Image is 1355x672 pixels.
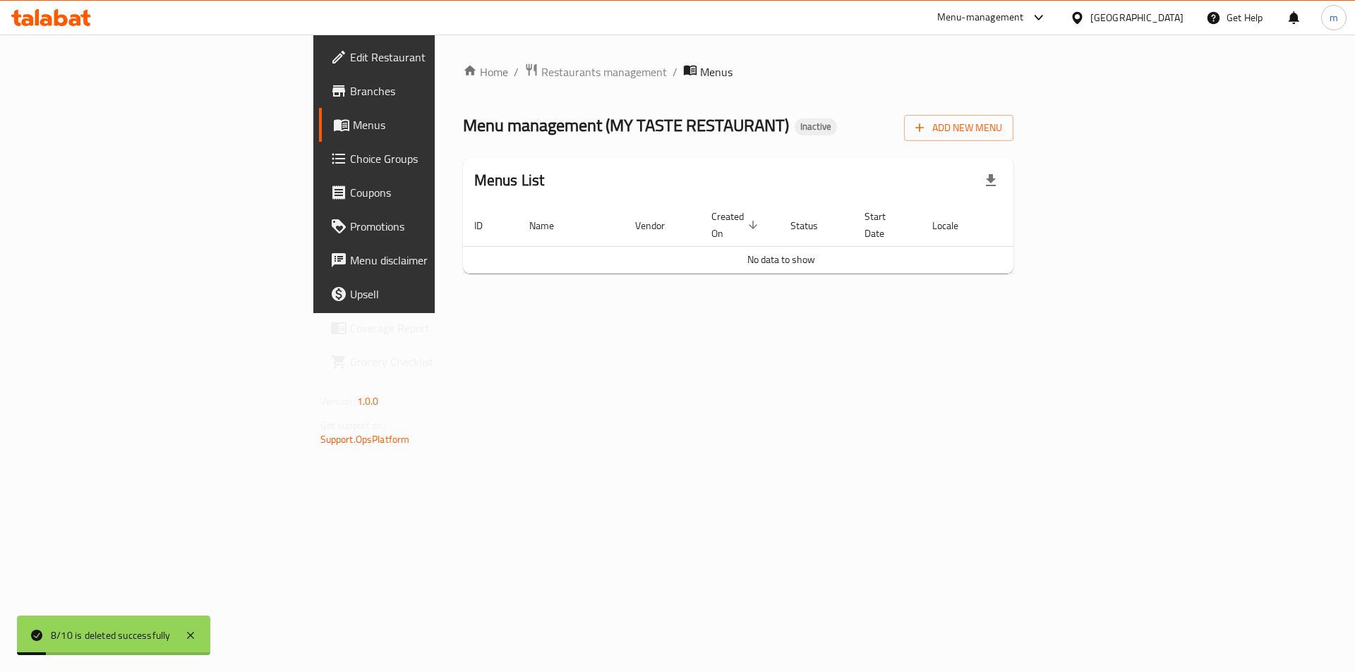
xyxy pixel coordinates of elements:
a: Promotions [319,209,540,243]
span: Version: [320,392,355,410]
table: enhanced table [463,204,1100,274]
a: Menu disclaimer [319,243,540,277]
a: Branches [319,74,540,108]
span: Coverage Report [350,319,529,336]
div: Inactive [795,118,837,135]
span: Vendor [635,217,683,234]
li: / [673,63,677,80]
span: m [1330,10,1338,25]
span: Name [529,217,572,234]
span: Start Date [865,208,904,242]
span: Branches [350,83,529,99]
h2: Menus List [474,170,545,191]
span: Locale [932,217,977,234]
span: 1.0.0 [357,392,379,410]
span: Restaurants management [541,63,667,80]
span: Coupons [350,184,529,201]
a: Menus [319,108,540,142]
span: Get support on: [320,416,385,434]
span: Promotions [350,218,529,235]
span: Menus [700,63,733,80]
span: Inactive [795,121,837,133]
span: No data to show [747,250,815,269]
span: Menu management ( MY TASTE RESTAURANT ) [463,109,789,141]
span: Grocery Checklist [350,353,529,370]
span: Menu disclaimer [350,252,529,269]
span: ID [474,217,501,234]
span: Created On [711,208,762,242]
th: Actions [994,204,1100,247]
span: Choice Groups [350,150,529,167]
a: Support.OpsPlatform [320,430,410,448]
span: Add New Menu [915,119,1002,137]
a: Upsell [319,277,540,311]
span: Status [790,217,836,234]
div: [GEOGRAPHIC_DATA] [1090,10,1184,25]
span: Edit Restaurant [350,49,529,66]
div: 8/10 is deleted successfully [51,628,171,643]
span: Menus [353,116,529,133]
a: Edit Restaurant [319,40,540,74]
a: Choice Groups [319,142,540,176]
div: Export file [974,164,1008,197]
button: Add New Menu [904,115,1013,141]
a: Restaurants management [524,63,667,81]
nav: breadcrumb [463,63,1014,81]
a: Coverage Report [319,311,540,345]
a: Grocery Checklist [319,345,540,379]
div: Menu-management [937,9,1024,26]
a: Coupons [319,176,540,209]
span: Upsell [350,286,529,303]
